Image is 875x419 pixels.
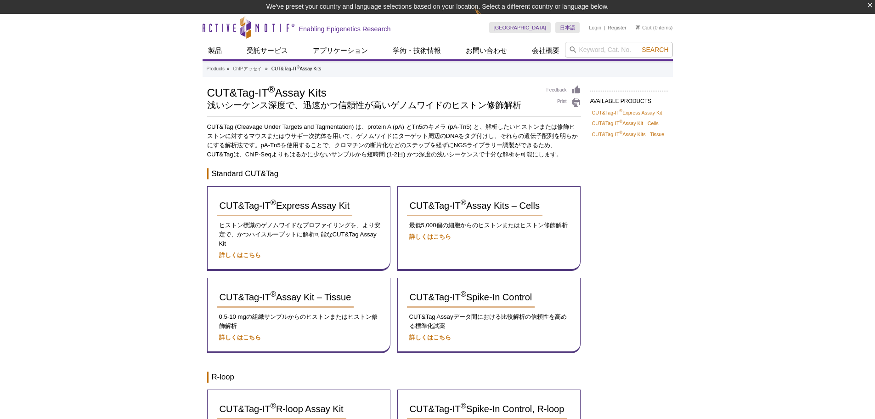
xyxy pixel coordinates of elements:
[608,24,627,31] a: Register
[219,334,261,341] a: 詳しくはこちら
[620,120,623,124] sup: ®
[636,22,673,33] li: (0 items)
[271,199,276,207] sup: ®
[642,46,668,53] span: Search
[217,287,354,308] a: CUT&Tag-IT®Assay Kit – Tissue
[265,66,268,71] li: »
[271,66,321,71] li: CUT&Tag-IT Assay Kits
[461,199,466,207] sup: ®
[207,122,581,159] p: CUT&Tag (Cleavage Under Targets and Tagmentation) は、protein A (pA) とTn5のキメラ (pA-Tn5) と、解析したいヒストンま...
[407,287,535,308] a: CUT&Tag-IT®Spike-In Control
[410,201,540,211] span: CUT&Tag-IT Assay Kits – Cells
[489,22,551,33] a: [GEOGRAPHIC_DATA]
[460,42,513,59] a: お問い合わせ
[271,402,276,411] sup: ®
[590,91,668,107] h2: AVAILABLE PRODUCTS
[526,42,565,59] a: 会社概要
[409,233,451,240] a: 詳しくはこちら
[461,290,466,299] sup: ®
[547,98,581,108] a: Print
[233,65,261,73] a: ChIPアッセイ
[217,196,352,216] a: CUT&Tag-IT®Express Assay Kit
[592,109,662,117] a: CUT&Tag-IT®Express Assay Kit
[307,42,373,59] a: アプリケーション
[299,25,391,33] h2: Enabling Epigenetics Research
[636,25,640,29] img: Your Cart
[461,402,466,411] sup: ®
[219,252,261,258] a: 詳しくはこちら
[207,372,581,383] h3: R-loop
[592,119,659,127] a: CUT&Tag-IT®Assay Kit - Cells
[620,130,623,135] sup: ®
[604,22,605,33] li: |
[474,7,499,29] img: Change Here
[407,221,571,230] p: 最低5,000個の細胞からのヒストンまたはヒストン修飾解析
[217,221,381,248] p: ヒストン標識のゲノムワイドなプロファイリングを、より安定で、かつハイスループットに解析可能なCUT&Tag Assay Kit
[297,65,299,69] sup: ®
[241,42,294,59] a: 受託サービス
[207,168,581,179] h3: Standard CUT&Tag
[207,85,537,99] h1: CUT&Tag-IT Assay Kits
[589,24,601,31] a: Login
[220,201,350,211] span: CUT&Tag-IT Express Assay Kit
[207,65,225,73] a: Products
[268,84,275,94] sup: ®
[207,101,537,109] h2: 浅いシーケンス深度で、迅速かつ信頼性が高いゲノムワイドのヒストン修飾解析
[555,22,580,33] a: 日本語
[217,312,381,331] p: 0.5-10 mgの組織サンプルからのヒストンまたはヒストン修飾解析
[636,24,652,31] a: Cart
[565,42,673,57] input: Keyword, Cat. No.
[203,42,227,59] a: 製品
[547,85,581,95] a: Feedback
[227,66,230,71] li: »
[271,290,276,299] sup: ®
[639,46,671,54] button: Search
[407,312,571,331] p: CUT&Tag Assayデータ間における比較解析の信頼性を高める標準化試薬
[409,334,451,341] a: 詳しくはこちら
[620,109,623,113] sup: ®
[592,130,665,138] a: CUT&Tag-IT®Assay Kits - Tissue
[220,292,351,302] span: CUT&Tag-IT Assay Kit – Tissue
[407,196,542,216] a: CUT&Tag-IT®Assay Kits – Cells
[410,292,532,302] span: CUT&Tag-IT Spike-In Control
[410,404,565,414] span: CUT&Tag-IT Spike-In Control, R-loop
[220,404,344,414] span: CUT&Tag-IT R-loop Assay Kit
[387,42,446,59] a: 学術・技術情報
